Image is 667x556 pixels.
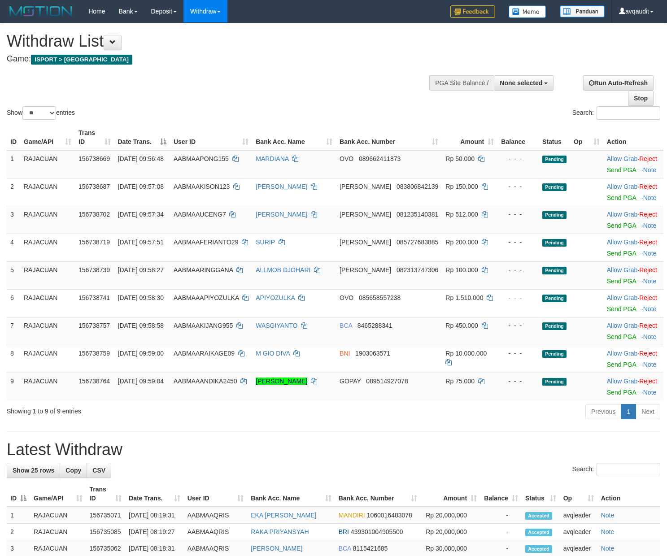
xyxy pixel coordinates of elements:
span: Copy 081235140381 to clipboard [397,211,438,218]
td: 2 [7,178,20,206]
span: Accepted [525,512,552,520]
a: Note [643,389,657,396]
div: - - - [501,293,535,302]
span: · [607,239,639,246]
span: Accepted [525,545,552,553]
a: Note [643,305,657,313]
span: Accepted [525,529,552,536]
th: Op: activate to sort column ascending [570,125,603,150]
span: · [607,350,639,357]
span: Pending [542,156,567,163]
a: Send PGA [607,166,636,174]
span: [DATE] 09:58:27 [118,266,164,274]
td: 156735085 [86,524,126,540]
span: 156738687 [78,183,110,190]
th: Game/API: activate to sort column ascending [20,125,75,150]
th: Date Trans.: activate to sort column descending [114,125,170,150]
h1: Latest Withdraw [7,441,660,459]
td: · [603,206,663,234]
span: · [607,378,639,385]
td: RAJACUAN [30,507,86,524]
td: 5 [7,261,20,289]
td: 9 [7,373,20,400]
a: Reject [639,378,657,385]
td: RAJACUAN [20,373,75,400]
th: Op: activate to sort column ascending [560,481,597,507]
span: Rp 150.000 [445,183,478,190]
th: Date Trans.: activate to sort column ascending [125,481,184,507]
a: Note [643,361,657,368]
td: 4 [7,234,20,261]
span: Copy 1060016483078 to clipboard [367,512,412,519]
td: RAJACUAN [20,345,75,373]
th: Action [603,125,663,150]
span: Copy 085727683885 to clipboard [397,239,438,246]
span: · [607,322,639,329]
button: None selected [494,75,554,91]
span: GOPAY [340,378,361,385]
span: [PERSON_NAME] [340,183,391,190]
a: Next [636,404,660,419]
td: avqleader [560,507,597,524]
span: 156738739 [78,266,110,274]
span: [PERSON_NAME] [340,266,391,274]
span: BCA [340,322,352,329]
a: Send PGA [607,305,636,313]
span: Copy 439301004905500 to clipboard [351,528,403,535]
td: AABMAAQRIS [184,524,248,540]
span: Rp 75.000 [445,378,475,385]
div: - - - [501,182,535,191]
td: RAJACUAN [20,178,75,206]
a: [PERSON_NAME] [256,378,307,385]
a: CSV [87,463,111,478]
span: Copy [65,467,81,474]
a: APIYOZULKA [256,294,295,301]
a: Allow Grab [607,183,637,190]
td: RAJACUAN [20,150,75,178]
td: 7 [7,317,20,345]
span: AABMAARINGGANA [174,266,233,274]
div: - - - [501,154,535,163]
td: RAJACUAN [20,234,75,261]
span: 156738719 [78,239,110,246]
a: 1 [621,404,636,419]
a: Reject [639,211,657,218]
a: ALLMOB DJOHARI [256,266,310,274]
a: MARDIANA [256,155,288,162]
a: [PERSON_NAME] [256,183,307,190]
span: Rp 1.510.000 [445,294,483,301]
span: OVO [340,294,353,301]
span: BCA [339,545,351,552]
a: Allow Grab [607,239,637,246]
a: Send PGA [607,333,636,340]
span: Pending [542,239,567,247]
a: Send PGA [607,194,636,201]
span: AABMAAAPIYOZULKA [174,294,239,301]
span: Rp 10.000.000 [445,350,487,357]
td: 8 [7,345,20,373]
a: Reject [639,294,657,301]
span: [DATE] 09:56:48 [118,155,164,162]
a: Reject [639,266,657,274]
span: AABMAAFERIANTO29 [174,239,238,246]
div: - - - [501,210,535,219]
select: Showentries [22,106,56,120]
a: Note [643,278,657,285]
a: Run Auto-Refresh [583,75,654,91]
a: Note [643,166,657,174]
a: Reject [639,322,657,329]
span: BNI [340,350,350,357]
th: Bank Acc. Name: activate to sort column ascending [252,125,336,150]
span: [DATE] 09:57:34 [118,211,164,218]
img: Button%20Memo.svg [509,5,546,18]
td: Rp 20,000,000 [421,507,480,524]
th: Game/API: activate to sort column ascending [30,481,86,507]
span: Rp 512.000 [445,211,478,218]
span: 156738757 [78,322,110,329]
span: · [607,294,639,301]
span: CSV [92,467,105,474]
a: SURIP [256,239,275,246]
th: User ID: activate to sort column ascending [170,125,252,150]
a: [PERSON_NAME] [256,211,307,218]
th: Trans ID: activate to sort column ascending [75,125,114,150]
